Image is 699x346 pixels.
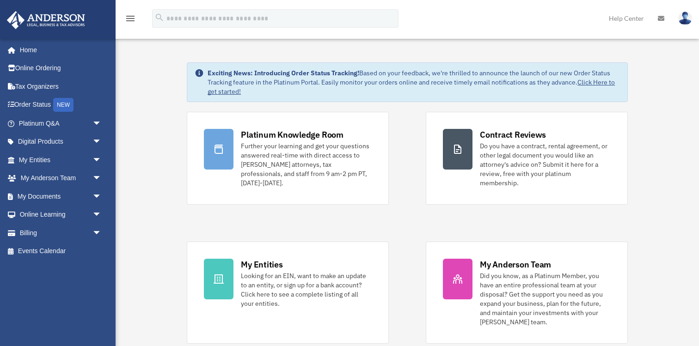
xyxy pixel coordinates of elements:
[125,13,136,24] i: menu
[678,12,692,25] img: User Pic
[187,242,389,344] a: My Entities Looking for an EIN, want to make an update to an entity, or sign up for a bank accoun...
[480,129,546,140] div: Contract Reviews
[6,224,116,242] a: Billingarrow_drop_down
[6,206,116,224] a: Online Learningarrow_drop_down
[6,77,116,96] a: Tax Organizers
[53,98,74,112] div: NEW
[6,96,116,115] a: Order StatusNEW
[6,59,116,78] a: Online Ordering
[426,242,628,344] a: My Anderson Team Did you know, as a Platinum Member, you have an entire professional team at your...
[480,271,611,327] div: Did you know, as a Platinum Member, you have an entire professional team at your disposal? Get th...
[208,69,359,77] strong: Exciting News: Introducing Order Status Tracking!
[187,112,389,205] a: Platinum Knowledge Room Further your learning and get your questions answered real-time with dire...
[480,259,551,270] div: My Anderson Team
[92,114,111,133] span: arrow_drop_down
[6,169,116,188] a: My Anderson Teamarrow_drop_down
[125,16,136,24] a: menu
[6,114,116,133] a: Platinum Q&Aarrow_drop_down
[154,12,165,23] i: search
[426,112,628,205] a: Contract Reviews Do you have a contract, rental agreement, or other legal document you would like...
[6,133,116,151] a: Digital Productsarrow_drop_down
[241,271,372,308] div: Looking for an EIN, want to make an update to an entity, or sign up for a bank account? Click her...
[6,242,116,261] a: Events Calendar
[241,259,282,270] div: My Entities
[241,129,343,140] div: Platinum Knowledge Room
[92,151,111,170] span: arrow_drop_down
[92,133,111,152] span: arrow_drop_down
[92,224,111,243] span: arrow_drop_down
[92,169,111,188] span: arrow_drop_down
[4,11,88,29] img: Anderson Advisors Platinum Portal
[92,187,111,206] span: arrow_drop_down
[241,141,372,188] div: Further your learning and get your questions answered real-time with direct access to [PERSON_NAM...
[6,151,116,169] a: My Entitiesarrow_drop_down
[6,41,111,59] a: Home
[208,68,620,96] div: Based on your feedback, we're thrilled to announce the launch of our new Order Status Tracking fe...
[480,141,611,188] div: Do you have a contract, rental agreement, or other legal document you would like an attorney's ad...
[92,206,111,225] span: arrow_drop_down
[208,78,615,96] a: Click Here to get started!
[6,187,116,206] a: My Documentsarrow_drop_down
